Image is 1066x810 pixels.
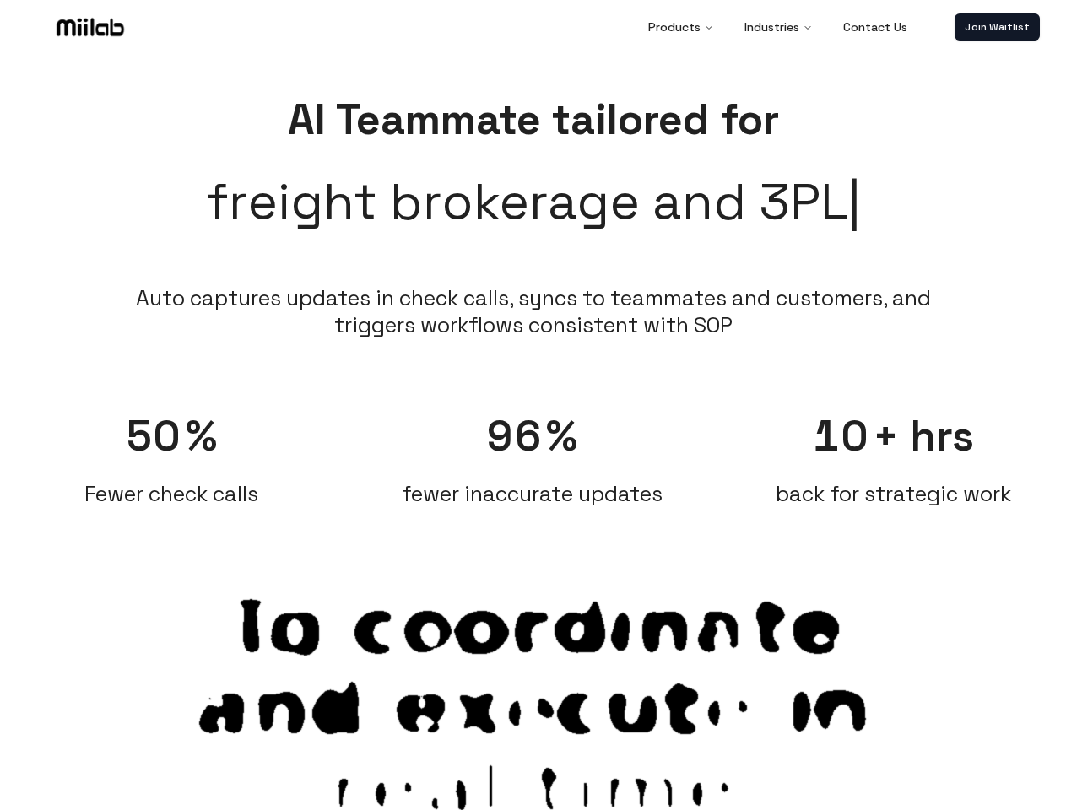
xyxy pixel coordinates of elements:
span: 10 [813,409,869,463]
span: 50 [126,409,182,463]
a: Logo [27,14,154,40]
span: back for strategic work [776,480,1011,507]
span: 96 [487,409,543,463]
span: fewer inaccurate updates [402,480,663,507]
a: Join Waitlist [955,13,1040,40]
li: Auto captures updates in check calls, syncs to teammates and customers, and triggers workflows co... [127,284,939,338]
span: AI Teammate tailored for [288,93,779,147]
span: freight brokerage and 3PL [206,164,861,240]
button: Products [635,10,728,44]
button: Industries [731,10,826,44]
a: Contact Us [830,10,921,44]
nav: Main [635,10,921,44]
span: + hrs [873,409,974,463]
span: % [546,409,577,463]
img: Logo [53,14,127,40]
span: % [186,409,217,463]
